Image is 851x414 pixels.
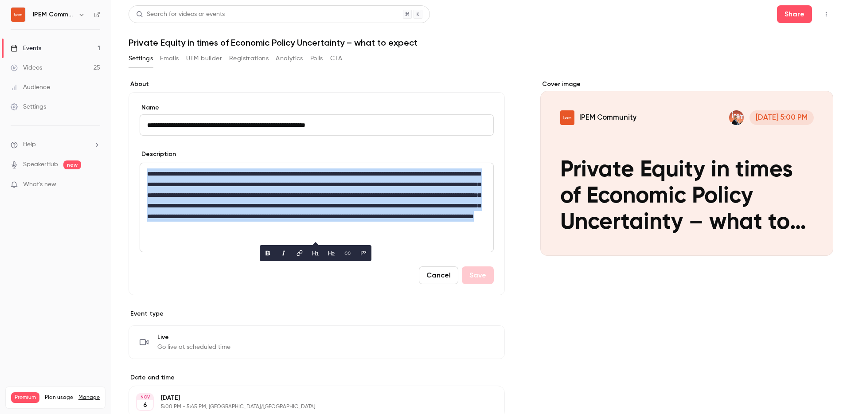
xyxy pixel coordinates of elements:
li: help-dropdown-opener [11,140,100,149]
div: Audience [11,83,50,92]
h1: Private Equity in times of Economic Policy Uncertainty – what to expect [129,37,833,48]
label: About [129,80,505,89]
button: italic [277,246,291,260]
div: Events [11,44,41,53]
p: 5:00 PM - 5:45 PM, [GEOGRAPHIC_DATA]/[GEOGRAPHIC_DATA] [161,403,458,410]
span: Plan usage [45,394,73,401]
button: link [293,246,307,260]
button: Settings [129,51,153,66]
img: IPEM Community [11,8,25,22]
button: Cancel [419,266,458,284]
button: bold [261,246,275,260]
label: Cover image [540,80,833,89]
span: Help [23,140,36,149]
label: Name [140,103,494,112]
span: Live [157,333,230,342]
span: Premium [11,392,39,403]
button: Analytics [276,51,303,66]
span: new [63,160,81,169]
span: Go live at scheduled time [157,343,230,352]
a: Manage [78,394,100,401]
button: Emails [160,51,179,66]
div: editor [140,163,493,252]
p: [DATE] [161,394,458,402]
p: 6 [143,401,147,410]
a: SpeakerHub [23,160,58,169]
section: description [140,163,494,252]
p: Event type [129,309,505,318]
div: Settings [11,102,46,111]
div: Search for videos or events [136,10,225,19]
button: Polls [310,51,323,66]
label: Date and time [129,373,505,382]
button: Share [777,5,812,23]
section: Cover image [540,80,833,256]
button: Registrations [229,51,269,66]
label: Description [140,150,176,159]
div: NOV [137,394,153,400]
h6: IPEM Community [33,10,74,19]
button: blockquote [356,246,371,260]
div: Videos [11,63,42,72]
button: CTA [330,51,342,66]
span: What's new [23,180,56,189]
button: UTM builder [186,51,222,66]
iframe: Noticeable Trigger [90,181,100,189]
